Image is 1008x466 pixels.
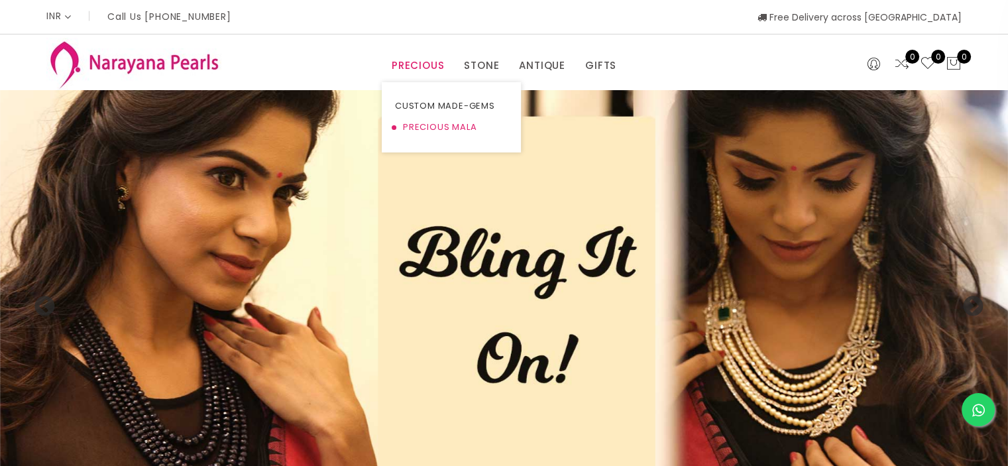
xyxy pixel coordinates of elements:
span: 0 [905,50,919,64]
a: 0 [920,56,936,73]
span: 0 [931,50,945,64]
span: Free Delivery across [GEOGRAPHIC_DATA] [757,11,962,24]
a: PRECIOUS MALA [395,117,508,138]
button: Next [962,296,975,309]
button: 0 [946,56,962,73]
span: 0 [957,50,971,64]
a: 0 [894,56,910,73]
a: CUSTOM MADE-GEMS [395,95,508,117]
a: PRECIOUS [392,56,444,76]
a: GIFTS [585,56,616,76]
a: ANTIQUE [519,56,565,76]
button: Previous [33,296,46,309]
p: Call Us [PHONE_NUMBER] [107,12,231,21]
a: STONE [464,56,499,76]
